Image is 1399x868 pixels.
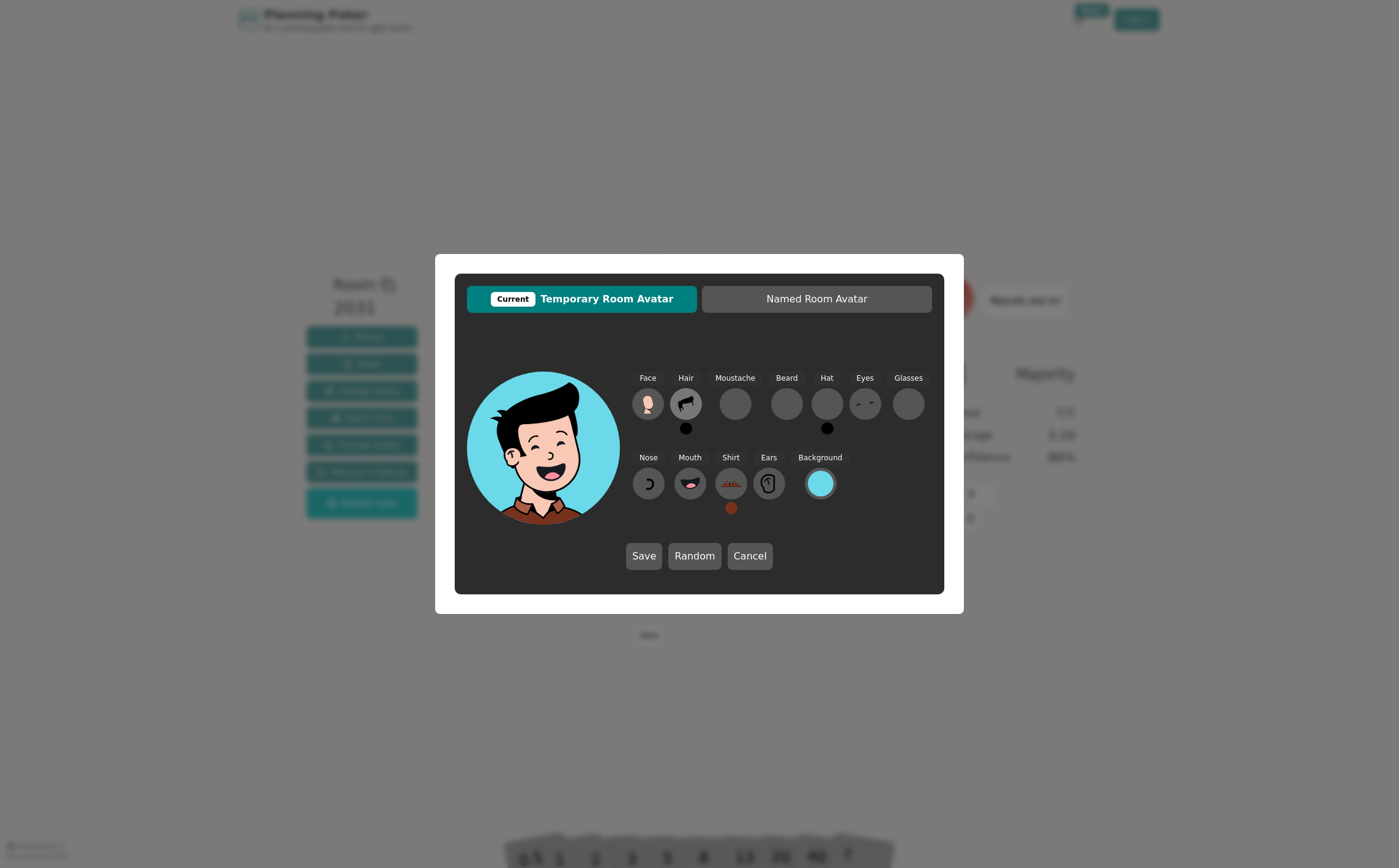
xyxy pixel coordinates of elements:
span: Beard [769,372,805,386]
span: Ears [754,451,785,465]
button: Save [626,543,662,570]
span: Hair [671,372,701,386]
span: Shirt [715,451,747,465]
span: Nose [632,451,665,465]
span: Mouth [671,451,709,465]
span: Eyes [849,372,881,386]
div: Current [491,292,536,307]
span: Hat [813,372,841,386]
button: Cancel [728,543,773,570]
span: Glasses [887,372,930,386]
button: CurrentTemporary Room Avatar [467,286,697,313]
button: Random [668,543,721,570]
span: Named Room Avatar [708,292,926,307]
span: Background [791,451,850,465]
span: Face [632,372,663,386]
span: Moustache [708,372,763,386]
button: Named Room Avatar [702,286,932,313]
span: Temporary Room Avatar [473,292,691,307]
